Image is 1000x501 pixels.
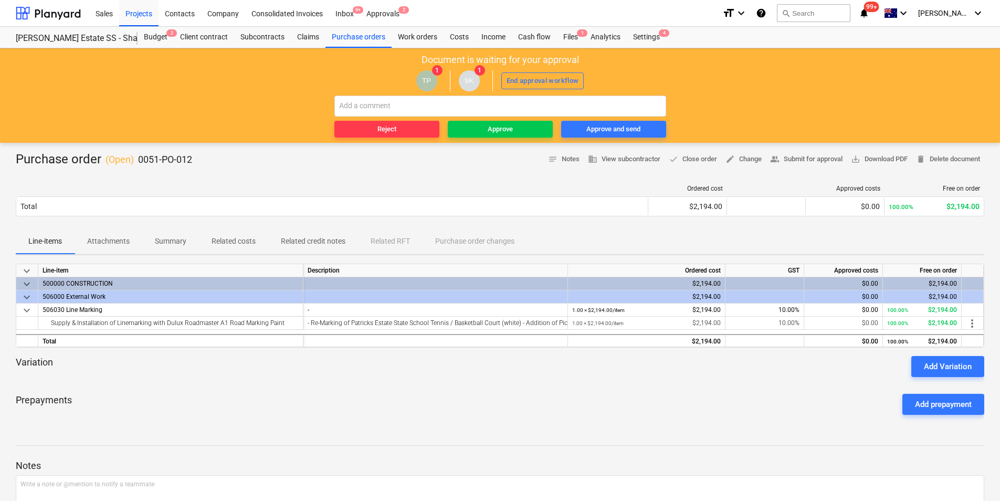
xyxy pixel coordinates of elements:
[887,335,957,348] div: $2,194.00
[422,54,579,66] p: Document is waiting for your approval
[721,151,766,168] button: Change
[669,154,678,164] span: done
[586,123,640,135] div: Approve and send
[859,7,869,19] i: notifications
[883,264,962,277] div: Free on order
[16,394,72,415] p: Prepayments
[851,153,908,165] span: Download PDF
[584,151,665,168] button: View subcontractor
[948,451,1000,501] iframe: Chat Widget
[28,236,62,247] p: Line-items
[392,27,444,48] a: Work orders
[725,154,735,164] span: edit
[924,360,972,373] div: Add Variation
[16,33,125,44] div: [PERSON_NAME] Estate SS - Shade Structure
[291,27,325,48] a: Claims
[808,304,878,317] div: $0.00
[501,72,584,89] button: End approval workflow
[308,317,563,330] div: - Re-Marking of Patricks Estate State School Tennis / Basketball Court (white) - Addition of Pick...
[572,317,721,330] div: $2,194.00
[889,203,913,211] small: 100.00%
[627,27,666,48] div: Settings
[577,29,587,37] span: 1
[43,277,299,290] div: 500000 CONSTRUCTION
[448,121,553,138] button: Approve
[918,9,971,17] span: [PERSON_NAME]
[20,202,37,211] div: Total
[777,4,850,22] button: Search
[572,335,721,348] div: $2,194.00
[138,153,192,166] p: 0051-PO-012
[588,154,597,164] span: business
[810,202,880,211] div: $0.00
[43,306,102,314] span: 506030 Line Marking
[810,185,880,192] div: Approved costs
[725,153,762,165] span: Change
[398,6,409,14] span: 2
[902,394,984,415] button: Add prepayment
[43,317,299,329] div: Supply & Installation of Linemarking with Dulux Roadmaster A1 Road Marking Paint
[512,27,557,48] a: Cash flow
[572,307,625,313] small: 1.00 × $2,194.00 / item
[887,304,957,317] div: $2,194.00
[652,185,723,192] div: Ordered cost
[568,264,725,277] div: Ordered cost
[887,307,908,313] small: 100.00%
[725,264,804,277] div: GST
[561,121,666,138] button: Approve and send
[887,290,957,304] div: $2,194.00
[422,77,431,85] span: TP
[889,185,980,192] div: Free on order
[911,356,984,377] button: Add Variation
[416,70,437,91] div: Tejas Pawar
[659,29,669,37] span: 4
[652,202,722,211] div: $2,194.00
[916,154,925,164] span: delete
[16,460,984,472] p: Notes
[735,7,748,19] i: keyboard_arrow_down
[459,70,480,91] div: Sean Keane
[588,153,660,165] span: View subcontractor
[572,277,721,290] div: $2,194.00
[912,151,984,168] button: Delete document
[174,27,234,48] a: Client contract
[669,153,717,165] span: Close order
[155,236,186,247] p: Summary
[770,153,843,165] span: Submit for approval
[766,151,847,168] button: Submit for approval
[138,27,174,48] a: Budget2
[722,7,735,19] i: format_size
[488,123,513,135] div: Approve
[572,320,624,326] small: 1.00 × $2,194.00 / item
[43,290,299,303] div: 506000 External Work
[584,27,627,48] a: Analytics
[377,123,396,135] div: Reject
[20,291,33,304] span: keyboard_arrow_down
[887,277,957,290] div: $2,194.00
[212,236,256,247] p: Related costs
[770,154,780,164] span: people_alt
[475,27,512,48] a: Income
[234,27,291,48] a: Subcontracts
[544,151,584,168] button: Notes
[325,27,392,48] a: Purchase orders
[20,304,33,317] span: keyboard_arrow_down
[572,304,721,317] div: $2,194.00
[851,154,860,164] span: save_alt
[16,356,53,377] p: Variation
[444,27,475,48] div: Costs
[889,202,980,211] div: $2,194.00
[38,264,303,277] div: Line-item
[548,153,580,165] span: Notes
[432,65,443,76] span: 1
[808,317,878,330] div: $0.00
[808,290,878,304] div: $0.00
[20,265,33,277] span: keyboard_arrow_down
[887,317,957,330] div: $2,194.00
